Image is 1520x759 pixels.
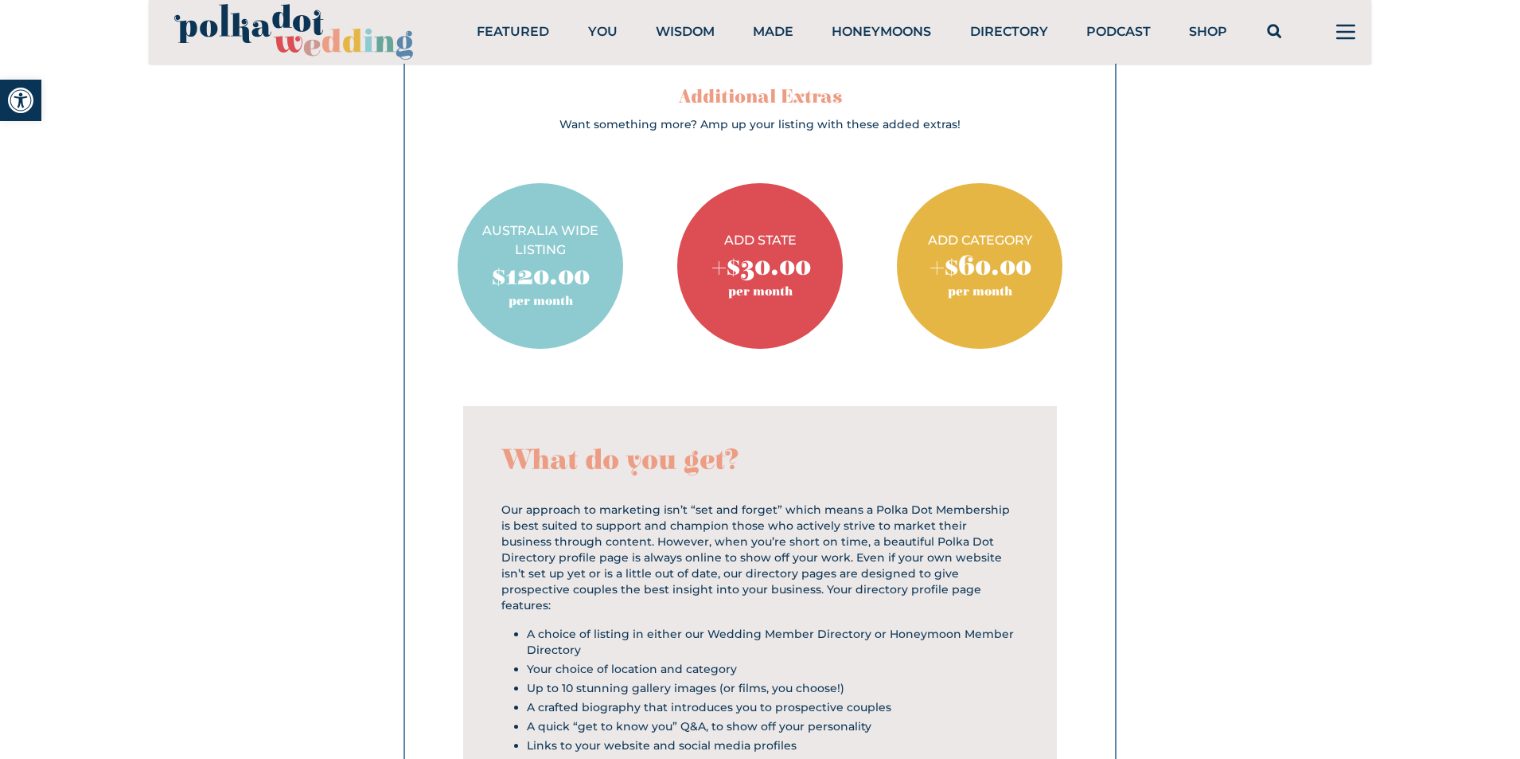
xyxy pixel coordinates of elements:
[948,282,1012,301] div: per month
[588,24,618,39] a: You
[928,231,1032,250] div: ADD CATEGORY
[527,680,1018,696] li: Up to 10 stunning gallery images (or films, you choose!)
[1086,24,1151,39] a: Podcast
[527,626,1018,658] li: A choice of listing in either our Wedding Member Directory or Honeymoon Member Directory
[527,661,1018,677] li: Your choice of location and category
[527,699,1018,715] li: A crafted biography that introduces you to prospective couples
[509,291,573,311] div: per month
[477,24,549,39] a: Featured
[832,24,931,39] a: Honeymoons
[458,221,623,260] div: AUSTRALIA WIDE LISTING
[710,250,811,282] div: +$30.00
[501,444,1018,476] div: What do you get?
[753,24,793,39] a: Made
[724,231,797,250] div: ADD STATE
[1189,24,1227,39] a: Shop
[559,84,961,110] h2: Additional Extras
[728,282,793,301] div: per month
[501,502,1018,613] p: Our approach to marketing isn’t “set and forget” which means a Polka Dot Membership is best suite...
[174,4,413,61] img: PolkaDotWedding.svg
[527,737,1018,753] li: Links to your website and social media profiles
[492,260,590,291] div: $120.00
[527,718,1018,734] li: A quick “get to know you” Q&A, to show off your personality
[928,250,1031,282] div: +$60.00
[559,116,961,132] div: Want something more? Amp up your listing with these added extras!
[970,24,1048,39] a: Directory
[656,24,715,39] a: Wisdom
